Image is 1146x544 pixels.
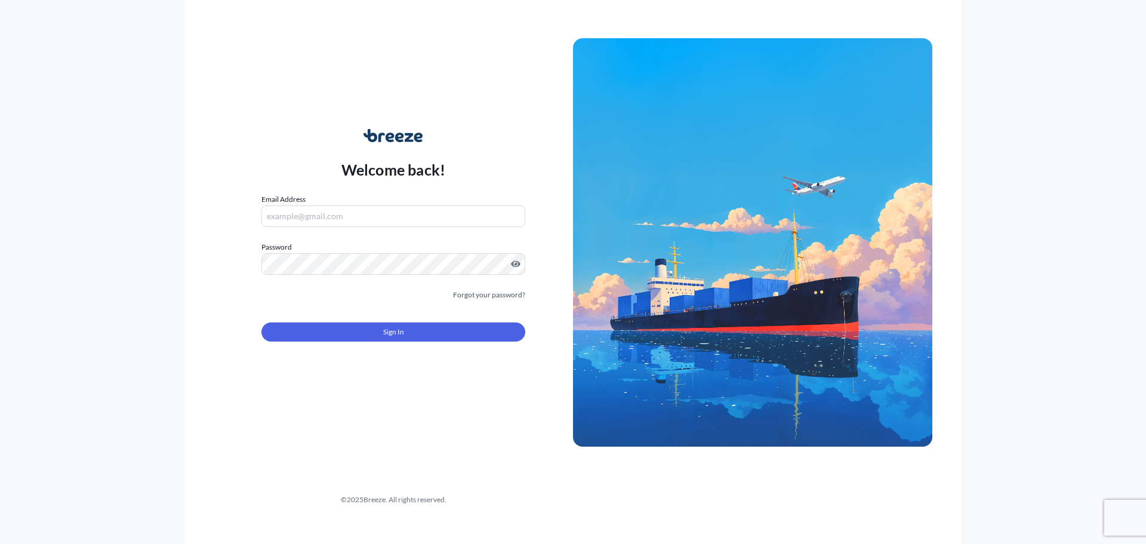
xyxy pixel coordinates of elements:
label: Password [261,241,525,253]
p: Welcome back! [341,160,446,179]
button: Show password [511,259,520,269]
div: © 2025 Breeze. All rights reserved. [214,494,573,506]
input: example@gmail.com [261,205,525,227]
span: Sign In [383,326,404,338]
button: Sign In [261,322,525,342]
a: Forgot your password? [453,289,525,301]
label: Email Address [261,193,306,205]
img: Ship illustration [573,38,932,447]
